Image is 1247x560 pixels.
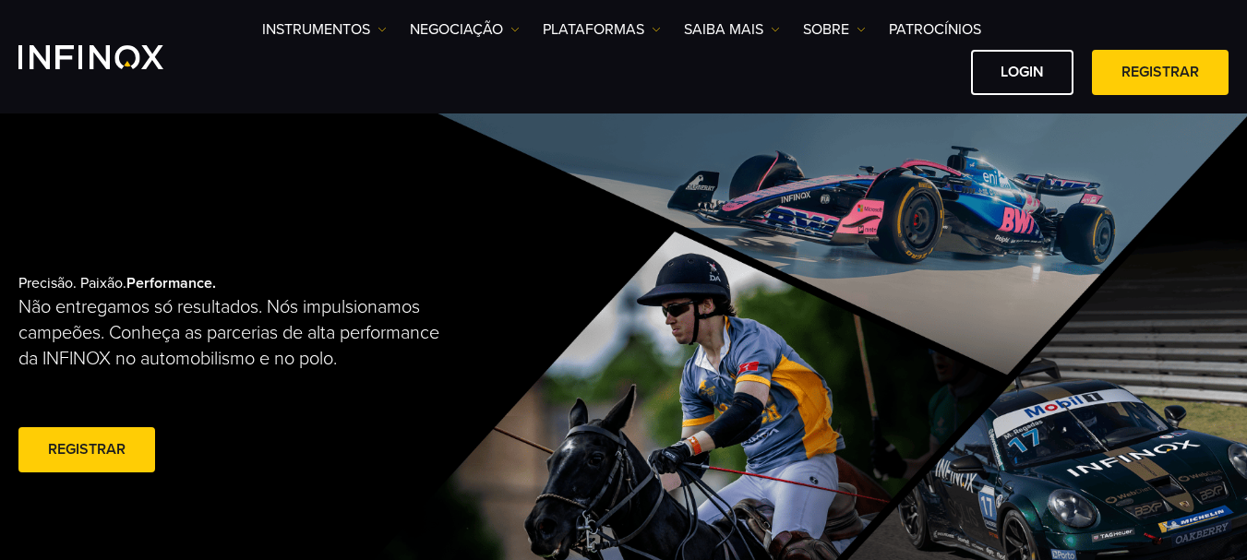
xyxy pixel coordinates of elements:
a: Patrocínios [889,18,981,41]
a: NEGOCIAÇÃO [410,18,520,41]
a: Saiba mais [684,18,780,41]
a: Registrar [18,427,155,472]
strong: Performance. [126,274,216,292]
a: INFINOX Logo [18,45,207,69]
p: Não entregamos só resultados. Nós impulsionamos campeões. Conheça as parcerias de alta performanc... [18,294,454,372]
a: Registrar [1092,50,1229,95]
div: Precisão. Paixão. [18,244,563,506]
a: Instrumentos [262,18,387,41]
a: SOBRE [803,18,866,41]
a: Login [971,50,1073,95]
a: PLATAFORMAS [543,18,661,41]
